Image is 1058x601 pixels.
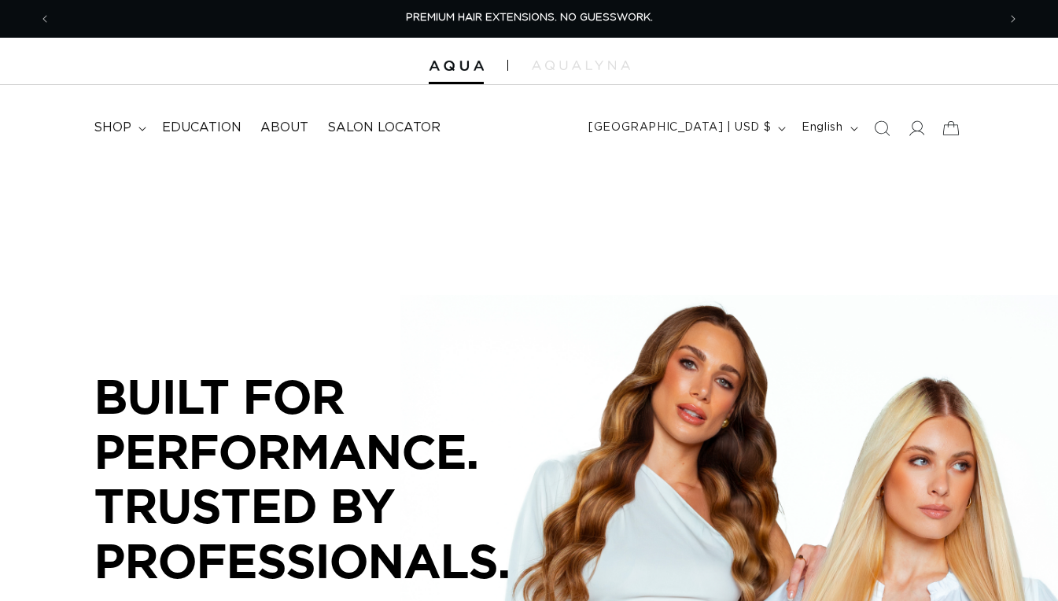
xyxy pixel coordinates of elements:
[153,110,251,146] a: Education
[406,13,653,23] span: PREMIUM HAIR EXTENSIONS. NO GUESSWORK.
[792,113,864,143] button: English
[532,61,630,70] img: aqualyna.com
[579,113,792,143] button: [GEOGRAPHIC_DATA] | USD $
[251,110,318,146] a: About
[996,4,1030,34] button: Next announcement
[84,110,153,146] summary: shop
[94,120,131,136] span: shop
[94,369,566,588] p: BUILT FOR PERFORMANCE. TRUSTED BY PROFESSIONALS.
[260,120,308,136] span: About
[28,4,62,34] button: Previous announcement
[802,120,842,136] span: English
[162,120,241,136] span: Education
[588,120,771,136] span: [GEOGRAPHIC_DATA] | USD $
[429,61,484,72] img: Aqua Hair Extensions
[318,110,450,146] a: Salon Locator
[864,111,899,146] summary: Search
[327,120,441,136] span: Salon Locator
